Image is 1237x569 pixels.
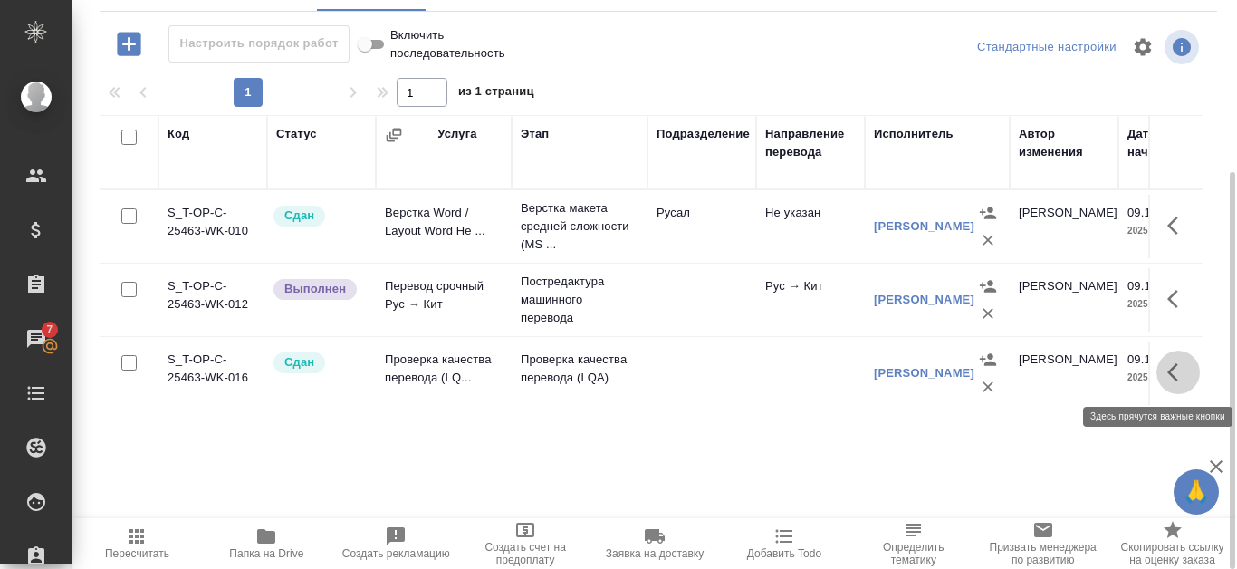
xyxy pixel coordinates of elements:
[756,195,865,258] td: Не указан
[437,125,476,143] div: Услуга
[342,547,450,560] span: Создать рекламацию
[385,126,403,144] button: Сгруппировать
[276,125,317,143] div: Статус
[158,268,267,332] td: S_T-OP-C-25463-WK-012
[1118,541,1226,566] span: Скопировать ссылку на оценку заказа
[1127,206,1161,219] p: 09.10,
[978,518,1108,569] button: Призвать менеджера по развитию
[590,518,720,569] button: Заявка на доставку
[168,125,189,143] div: Код
[874,125,954,143] div: Исполнитель
[1174,469,1219,515] button: 🙏
[521,199,638,254] p: Верстка макета средней сложности (MS ...
[1127,369,1200,387] p: 2025
[1019,125,1109,161] div: Автор изменения
[284,280,346,298] p: Выполнен
[874,366,974,380] a: [PERSON_NAME]
[974,346,1002,373] button: Назначить
[1010,195,1118,258] td: [PERSON_NAME]
[874,219,974,233] a: [PERSON_NAME]
[719,518,849,569] button: Добавить Todo
[1156,204,1200,247] button: Здесь прячутся важные кнопки
[1108,518,1237,569] button: Скопировать ссылку на оценку заказа
[756,268,865,332] td: Рус → Кит
[390,26,505,63] span: Включить последовательность
[974,273,1002,300] button: Назначить
[229,547,303,560] span: Папка на Drive
[5,316,68,362] a: 7
[849,518,978,569] button: Определить тематику
[1156,277,1200,321] button: Здесь прячутся важные кнопки
[521,125,549,143] div: Этап
[1127,352,1161,366] p: 09.10,
[472,541,580,566] span: Создать счет на предоплату
[331,518,461,569] button: Создать рекламацию
[1181,473,1212,511] span: 🙏
[657,125,750,143] div: Подразделение
[272,351,367,375] div: Менеджер проверил работу исполнителя, передает ее на следующий этап
[105,547,169,560] span: Пересчитать
[72,518,202,569] button: Пересчитать
[35,321,63,339] span: 7
[606,547,704,560] span: Заявка на доставку
[874,293,974,306] a: [PERSON_NAME]
[458,81,534,107] span: из 1 страниц
[461,518,590,569] button: Создать счет на предоплату
[521,351,638,387] p: Проверка качества перевода (LQA)
[1127,125,1200,161] div: Дата начала
[284,353,314,371] p: Сдан
[989,541,1097,566] span: Призвать менеджера по развитию
[284,207,314,225] p: Сдан
[859,541,967,566] span: Определить тематику
[1127,295,1200,313] p: 2025
[1121,25,1165,69] span: Настроить таблицу
[1010,342,1118,405] td: [PERSON_NAME]
[272,277,367,302] div: Исполнитель завершил работу
[376,268,512,332] td: Перевод срочный Рус → Кит
[765,125,856,161] div: Направление перевода
[272,204,367,228] div: Менеджер проверил работу исполнителя, передает ее на следующий этап
[1010,268,1118,332] td: [PERSON_NAME]
[1127,279,1161,293] p: 09.10,
[1127,222,1200,240] p: 2025
[158,342,267,405] td: S_T-OP-C-25463-WK-016
[973,34,1121,62] div: split button
[158,195,267,258] td: S_T-OP-C-25463-WK-010
[202,518,331,569] button: Папка на Drive
[974,300,1002,327] button: Удалить
[647,195,756,258] td: Русал
[747,547,821,560] span: Добавить Todo
[974,227,1002,254] button: Удалить
[1165,30,1203,64] span: Посмотреть информацию
[974,199,1002,227] button: Назначить
[376,195,512,258] td: Верстка Word / Layout Word Не ...
[104,25,154,63] button: Добавить работу
[376,342,512,405] td: Проверка качества перевода (LQ...
[521,273,638,327] p: Постредактура машинного перевода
